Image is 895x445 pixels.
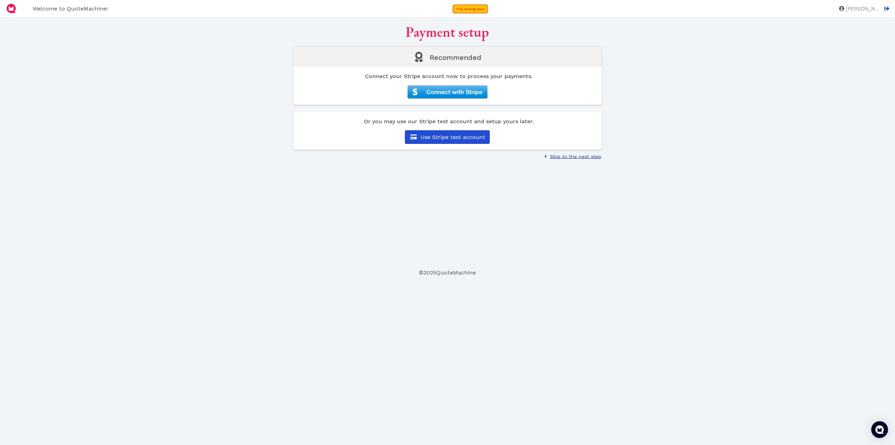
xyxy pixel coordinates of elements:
div: Open Intercom Messenger [871,421,888,438]
a: Trial ending soon [453,5,488,13]
img: QuoteM_icon_flat.png [6,3,17,14]
button: Use Stripe test account [405,130,490,144]
button: Skip to the next step [542,151,602,162]
span: Connect your Stripe account now to process your payments. [365,73,532,79]
footer: © 2025 QuoteMachine [83,269,812,277]
img: stripe_connect_btn_en.png [407,85,488,99]
span: Use Stripe test account [420,134,485,140]
span: [PERSON_NAME] [844,6,879,12]
span: Welcome to QuoteMachine! [33,5,108,12]
span: Payment setup [406,23,489,41]
span: Skip to the next step [549,154,601,159]
span: Trial ending soon [456,7,485,11]
span: Recommended [430,53,481,62]
span: Or you may use our Stripe test account and setup yours later. [364,118,534,125]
